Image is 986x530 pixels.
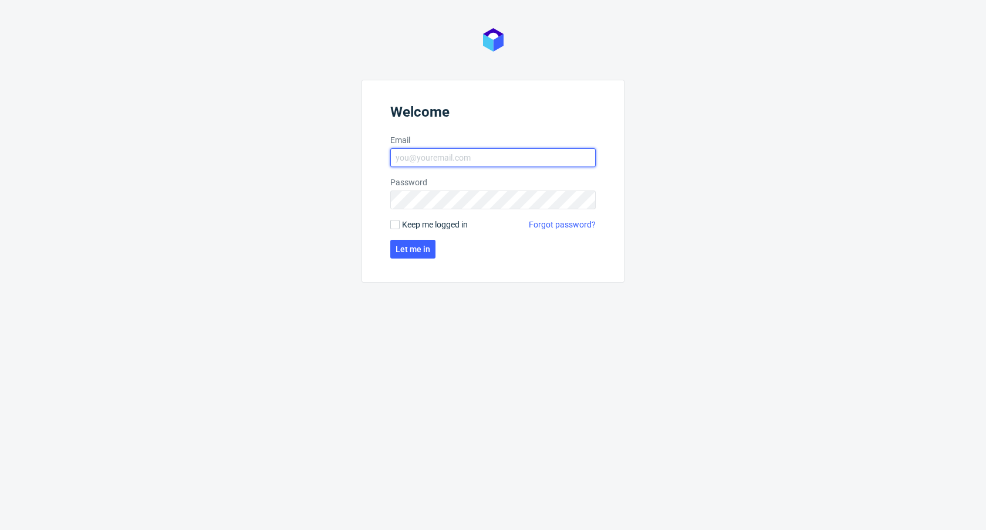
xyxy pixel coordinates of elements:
[396,245,430,253] span: Let me in
[390,148,596,167] input: you@youremail.com
[390,176,596,188] label: Password
[529,219,596,230] a: Forgot password?
[402,219,468,230] span: Keep me logged in
[390,240,435,259] button: Let me in
[390,104,596,125] header: Welcome
[390,134,596,146] label: Email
